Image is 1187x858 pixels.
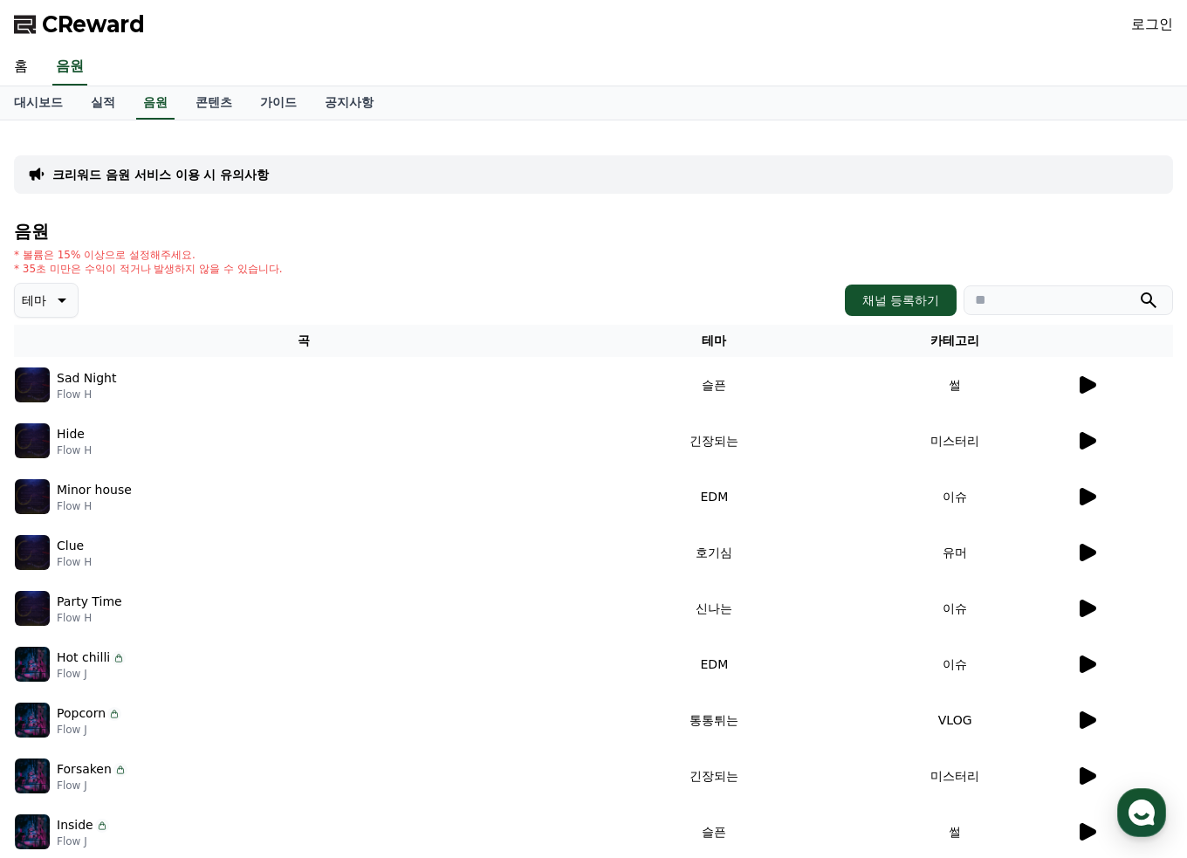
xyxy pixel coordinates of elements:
[225,553,335,597] a: 설정
[594,636,835,692] td: EDM
[57,779,127,793] p: Flow J
[22,288,46,312] p: 테마
[57,649,110,667] p: Hot chilli
[14,325,594,357] th: 곡
[14,248,283,262] p: * 볼륨은 15% 이상으로 설정해주세요.
[834,357,1075,413] td: 썰
[57,816,93,834] p: Inside
[14,10,145,38] a: CReward
[57,611,122,625] p: Flow H
[5,553,115,597] a: 홈
[594,325,835,357] th: 테마
[57,537,84,555] p: Clue
[834,413,1075,469] td: 미스터리
[834,525,1075,580] td: 유머
[52,166,269,183] a: 크리워드 음원 서비스 이용 시 유의사항
[15,479,50,514] img: music
[57,388,116,402] p: Flow H
[182,86,246,120] a: 콘텐츠
[14,222,1173,241] h4: 음원
[57,704,106,723] p: Popcorn
[594,413,835,469] td: 긴장되는
[15,591,50,626] img: music
[57,369,116,388] p: Sad Night
[52,49,87,86] a: 음원
[15,367,50,402] img: music
[57,760,112,779] p: Forsaken
[57,593,122,611] p: Party Time
[136,86,175,120] a: 음원
[160,580,181,594] span: 대화
[594,525,835,580] td: 호기심
[845,285,957,316] button: 채널 등록하기
[57,499,132,513] p: Flow H
[57,481,132,499] p: Minor house
[57,443,92,457] p: Flow H
[594,357,835,413] td: 슬픈
[270,580,291,594] span: 설정
[115,553,225,597] a: 대화
[57,425,85,443] p: Hide
[77,86,129,120] a: 실적
[15,647,50,682] img: music
[834,692,1075,748] td: VLOG
[834,469,1075,525] td: 이슈
[14,283,79,318] button: 테마
[246,86,311,120] a: 가이드
[594,580,835,636] td: 신나는
[15,814,50,849] img: music
[594,692,835,748] td: 통통튀는
[15,703,50,738] img: music
[15,423,50,458] img: music
[55,580,65,594] span: 홈
[57,723,121,737] p: Flow J
[834,748,1075,804] td: 미스터리
[57,667,126,681] p: Flow J
[57,834,109,848] p: Flow J
[57,555,92,569] p: Flow H
[15,758,50,793] img: music
[14,262,283,276] p: * 35초 미만은 수익이 적거나 발생하지 않을 수 있습니다.
[15,535,50,570] img: music
[42,10,145,38] span: CReward
[834,636,1075,692] td: 이슈
[311,86,388,120] a: 공지사항
[834,325,1075,357] th: 카테고리
[594,469,835,525] td: EDM
[1131,14,1173,35] a: 로그인
[834,580,1075,636] td: 이슈
[594,748,835,804] td: 긴장되는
